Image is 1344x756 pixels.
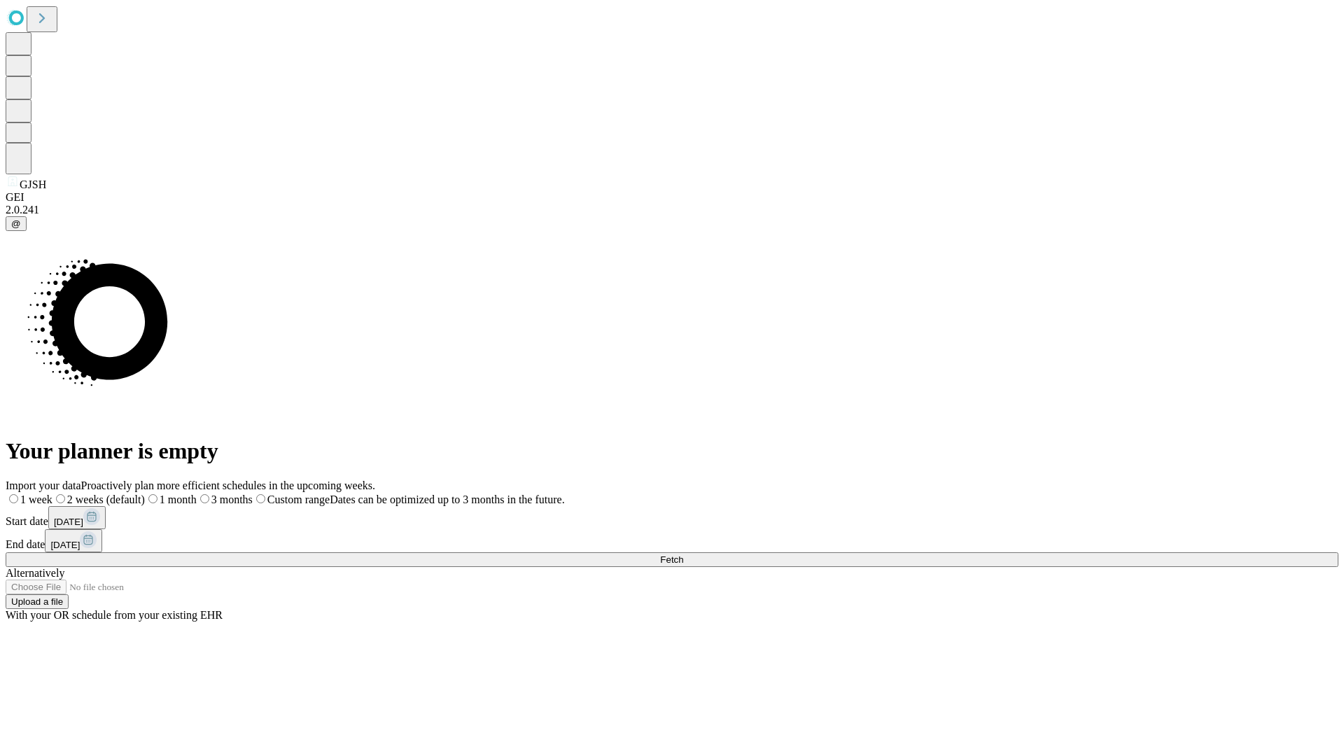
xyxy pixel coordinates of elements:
button: [DATE] [48,506,106,529]
button: [DATE] [45,529,102,552]
span: Fetch [660,554,683,565]
span: Import your data [6,479,81,491]
button: Fetch [6,552,1338,567]
input: 1 month [148,494,157,503]
input: 1 week [9,494,18,503]
span: GJSH [20,178,46,190]
span: Custom range [267,493,330,505]
button: Upload a file [6,594,69,609]
span: [DATE] [50,540,80,550]
span: @ [11,218,21,229]
span: 2 weeks (default) [67,493,145,505]
span: Proactively plan more efficient schedules in the upcoming weeks. [81,479,375,491]
h1: Your planner is empty [6,438,1338,464]
div: 2.0.241 [6,204,1338,216]
span: 1 week [20,493,52,505]
div: Start date [6,506,1338,529]
span: With your OR schedule from your existing EHR [6,609,223,621]
button: @ [6,216,27,231]
div: End date [6,529,1338,552]
span: 3 months [211,493,253,505]
span: Alternatively [6,567,64,579]
span: 1 month [160,493,197,505]
input: 3 months [200,494,209,503]
span: Dates can be optimized up to 3 months in the future. [330,493,564,505]
span: [DATE] [54,517,83,527]
input: Custom rangeDates can be optimized up to 3 months in the future. [256,494,265,503]
div: GEI [6,191,1338,204]
input: 2 weeks (default) [56,494,65,503]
